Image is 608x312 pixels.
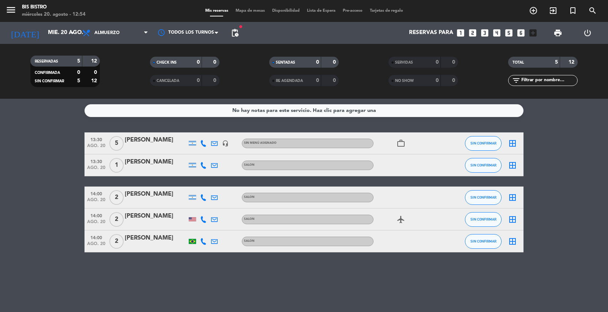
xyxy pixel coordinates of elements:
div: LOG OUT [573,22,603,44]
i: border_all [508,139,517,148]
i: looks_5 [504,28,514,38]
span: TOTAL [513,61,524,64]
div: miércoles 20. agosto - 12:54 [22,11,86,18]
span: Reservas para [409,30,453,36]
span: 2 [109,190,124,205]
span: SIN CONFIRMAR [35,79,64,83]
span: ago. 20 [87,219,105,228]
strong: 0 [436,78,439,83]
span: 14:00 [87,189,105,198]
i: turned_in_not [568,6,577,15]
span: SIN CONFIRMAR [470,239,496,243]
span: Sin menú asignado [244,142,277,144]
strong: 0 [333,78,337,83]
span: SALON [244,196,255,199]
span: Lista de Espera [303,9,339,13]
i: search [588,6,597,15]
strong: 12 [91,59,98,64]
span: Disponibilidad [269,9,303,13]
span: SALON [244,218,255,221]
i: border_all [508,193,517,202]
span: fiber_manual_record [239,25,243,29]
strong: 0 [333,60,337,65]
button: SIN CONFIRMAR [465,158,502,173]
span: CONFIRMADA [35,71,60,75]
span: Mapa de mesas [232,9,269,13]
strong: 5 [77,78,80,83]
div: Bis Bistro [22,4,86,11]
span: 5 [109,136,124,151]
span: ago. 20 [87,165,105,174]
div: [PERSON_NAME] [125,211,187,221]
i: looks_two [468,28,477,38]
i: work_outline [397,139,405,148]
i: border_all [508,237,517,246]
span: SENTADAS [276,61,295,64]
span: CHECK INS [157,61,177,64]
i: power_settings_new [583,29,592,37]
strong: 0 [213,60,218,65]
span: 13:30 [87,157,105,165]
span: SALON [244,163,255,166]
button: SIN CONFIRMAR [465,190,502,205]
strong: 5 [555,60,558,65]
span: Almuerzo [94,30,120,35]
div: [PERSON_NAME] [125,189,187,199]
span: 1 [109,158,124,173]
i: [DATE] [5,25,44,41]
strong: 0 [94,70,98,75]
i: looks_3 [480,28,489,38]
span: 2 [109,234,124,249]
strong: 0 [197,60,200,65]
div: [PERSON_NAME] [125,157,187,167]
span: SIN CONFIRMAR [470,195,496,199]
span: 13:30 [87,135,105,143]
strong: 0 [452,78,457,83]
i: headset_mic [222,140,229,147]
span: SERVIDAS [395,61,413,64]
button: SIN CONFIRMAR [465,212,502,227]
span: NO SHOW [395,79,414,83]
span: Mis reservas [202,9,232,13]
strong: 12 [568,60,576,65]
span: ago. 20 [87,241,105,250]
div: [PERSON_NAME] [125,233,187,243]
span: ago. 20 [87,143,105,152]
span: SIN CONFIRMAR [470,141,496,145]
strong: 0 [436,60,439,65]
span: SIN CONFIRMAR [470,163,496,167]
span: SIN CONFIRMAR [470,217,496,221]
span: SALON [244,240,255,243]
i: arrow_drop_down [68,29,77,37]
i: border_all [508,215,517,224]
span: RE AGENDADA [276,79,303,83]
span: CANCELADA [157,79,179,83]
i: looks_4 [492,28,502,38]
span: ago. 20 [87,198,105,206]
span: 14:00 [87,233,105,241]
strong: 0 [197,78,200,83]
span: Tarjetas de regalo [366,9,407,13]
span: 14:00 [87,211,105,219]
i: filter_list [512,76,521,85]
div: [PERSON_NAME] [125,135,187,145]
strong: 12 [91,78,98,83]
button: SIN CONFIRMAR [465,136,502,151]
i: add_box [528,28,538,38]
button: menu [5,4,16,18]
input: Filtrar por nombre... [521,76,577,84]
i: airplanemode_active [397,215,405,224]
span: print [553,29,562,37]
span: 2 [109,212,124,227]
i: exit_to_app [549,6,558,15]
i: border_all [508,161,517,170]
strong: 0 [452,60,457,65]
div: No hay notas para este servicio. Haz clic para agregar una [232,106,376,115]
strong: 0 [316,78,319,83]
i: looks_6 [516,28,526,38]
i: looks_one [456,28,465,38]
strong: 0 [77,70,80,75]
span: Pre-acceso [339,9,366,13]
span: pending_actions [230,29,239,37]
i: menu [5,4,16,15]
